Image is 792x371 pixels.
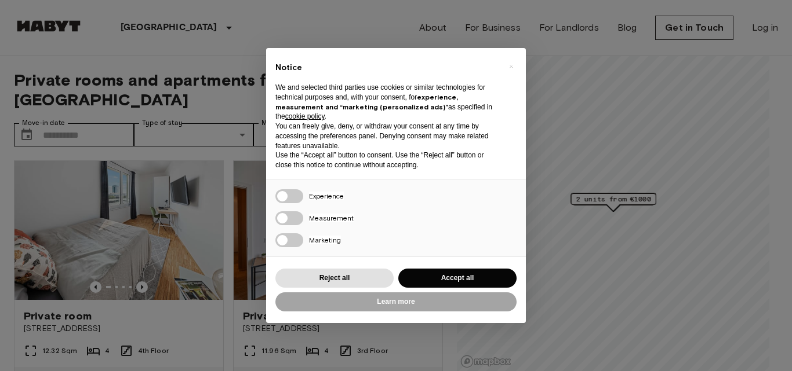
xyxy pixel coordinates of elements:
p: We and selected third parties use cookies or similar technologies for technical purposes and, wit... [275,83,498,122]
button: Close this notice [502,57,520,76]
button: Learn more [275,292,517,311]
a: cookie policy [285,112,325,120]
span: Experience [309,192,344,200]
button: Accept all [398,269,517,288]
span: Marketing [309,236,341,244]
p: Use the “Accept all” button to consent. Use the “Reject all” button or close this notice to conti... [275,150,498,170]
strong: experience, measurement and “marketing (personalized ads)” [275,93,458,111]
button: Reject all [275,269,394,288]
span: × [509,60,513,74]
h2: Notice [275,62,498,74]
p: You can freely give, deny, or withdraw your consent at any time by accessing the preferences pane... [275,122,498,150]
span: Measurement [309,214,354,222]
